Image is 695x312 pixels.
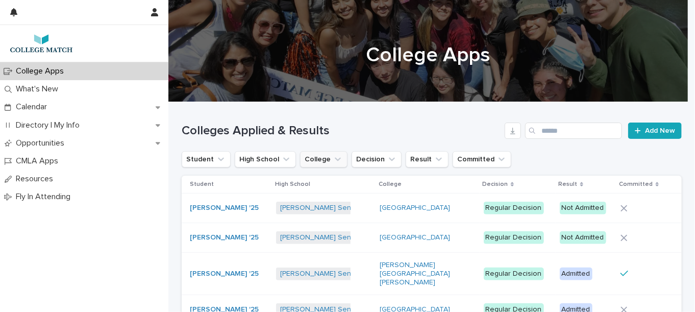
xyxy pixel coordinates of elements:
[380,204,450,212] a: [GEOGRAPHIC_DATA]
[182,151,231,167] button: Student
[190,270,259,278] a: [PERSON_NAME] '25
[484,202,544,214] div: Regular Decision
[525,123,622,139] input: Search
[12,192,79,202] p: Fly In Attending
[179,43,678,67] h1: College Apps
[235,151,296,167] button: High School
[560,268,592,280] div: Admitted
[453,151,511,167] button: Committed
[406,151,449,167] button: Result
[560,202,606,214] div: Not Admitted
[300,151,347,167] button: College
[379,179,402,190] p: College
[12,174,61,184] p: Resources
[190,204,259,212] a: [PERSON_NAME] '25
[352,151,402,167] button: Decision
[280,270,453,278] a: [PERSON_NAME] Senior High - [GEOGRAPHIC_DATA]
[12,66,72,76] p: College Apps
[8,33,75,54] img: 7lzNxMuQ9KqU1pwTAr0j
[12,138,72,148] p: Opportunities
[380,261,465,286] a: [PERSON_NAME][GEOGRAPHIC_DATA][PERSON_NAME]
[280,233,453,242] a: [PERSON_NAME] Senior High - [GEOGRAPHIC_DATA]
[619,179,653,190] p: Committed
[12,84,66,94] p: What's New
[560,231,606,244] div: Not Admitted
[182,124,501,138] h1: Colleges Applied & Results
[182,223,682,253] tr: [PERSON_NAME] '25 [PERSON_NAME] Senior High - [GEOGRAPHIC_DATA] [GEOGRAPHIC_DATA] Regular Decisio...
[280,204,453,212] a: [PERSON_NAME] Senior High - [GEOGRAPHIC_DATA]
[182,252,682,295] tr: [PERSON_NAME] '25 [PERSON_NAME] Senior High - [GEOGRAPHIC_DATA] [PERSON_NAME][GEOGRAPHIC_DATA][PE...
[12,121,88,130] p: Directory | My Info
[484,268,544,280] div: Regular Decision
[559,179,578,190] p: Result
[645,127,675,134] span: Add New
[182,194,682,223] tr: [PERSON_NAME] '25 [PERSON_NAME] Senior High - [GEOGRAPHIC_DATA] [GEOGRAPHIC_DATA] Regular Decisio...
[12,156,66,166] p: CMLA Apps
[380,233,450,242] a: [GEOGRAPHIC_DATA]
[484,231,544,244] div: Regular Decision
[190,233,259,242] a: [PERSON_NAME] '25
[483,179,508,190] p: Decision
[628,123,682,139] a: Add New
[12,102,55,112] p: Calendar
[275,179,310,190] p: High School
[190,179,214,190] p: Student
